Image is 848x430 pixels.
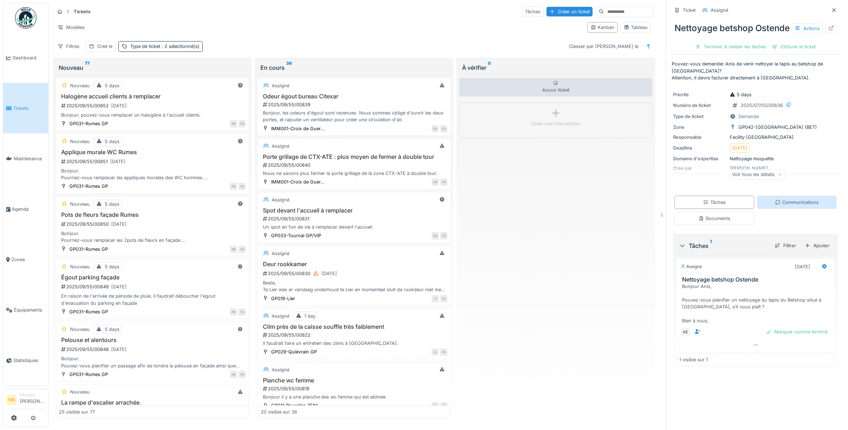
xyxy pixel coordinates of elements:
div: Tâches [522,6,544,17]
h3: Spot devant l'accueil à remplacer [261,207,447,214]
div: XK [432,125,439,132]
div: 5 days [730,91,751,98]
div: [DATE] [110,158,126,165]
div: Marquer comme terminé [763,327,830,337]
div: Nouveau [70,138,90,145]
span: Tickets [13,105,45,112]
div: TI [432,295,439,302]
span: : 2 sélectionné(s) [160,44,200,49]
li: [PERSON_NAME] [20,392,45,407]
div: FG [440,402,447,409]
div: Deadline [673,145,727,151]
div: Créer une intervention [531,120,580,127]
div: Bonjour, les odeurs d'égout sont revenues. Nous sommes obligé d'ouvrir les deux portes, et rajout... [261,109,447,123]
h3: Planche wc femme [261,377,447,384]
div: Type de ticket [130,43,200,50]
div: AE [681,327,691,337]
div: FG [239,308,246,316]
div: PB [230,371,237,378]
div: Facility [GEOGRAPHIC_DATA] [673,134,838,141]
div: Un spot en fon de vie à remplacer devant l'accueil [261,224,447,230]
div: Assigné [272,366,289,373]
div: FG [440,295,447,302]
div: Bonjour Anis, Pouvez-vous planifier un nettoyage du tapis du Betshop situé à [GEOGRAPHIC_DATA], s... [682,283,832,324]
span: Statistiques [13,357,45,364]
div: FG [440,179,447,186]
div: 2025/09/55/00848 [60,345,246,354]
div: Assigné [681,264,702,270]
div: Bonjour, pouvez-vous remplacer un halogène à l'accueil clients. [59,112,246,118]
span: Agenda [12,206,45,212]
div: Bonjour. Pourriez-vous remplacer les 2pots de fleurs en façade. Ils sont vieux et dégarnis. Du a ... [59,230,246,244]
div: CQ [432,232,439,239]
div: FG [239,120,246,127]
div: GP031-Rumes GP [69,308,108,315]
div: Assigné [272,82,289,89]
div: [DATE] [111,346,127,353]
div: FG [440,348,447,356]
div: FG [239,246,246,253]
h3: Halogène accueil clients à remplacer [59,93,246,100]
div: 2025/09/55/00850 [60,220,246,229]
div: Numéro de ticket [673,102,727,109]
div: 2025/09/55/00831 [262,215,447,222]
div: 2025/09/55/00840 [262,162,447,168]
div: GP029-Quiévrain GP [271,348,317,355]
span: Équipements [14,307,45,313]
div: Tâches [703,199,726,206]
div: En cours [260,63,448,72]
div: 2025/09/55/00849 [60,282,246,291]
div: PB [230,183,237,190]
h3: Deur rookkamer [261,261,447,268]
div: LL [432,348,439,356]
div: Aucun ticket [459,78,652,97]
div: FG [440,125,447,132]
a: Maintenance [3,133,48,184]
a: Dashboard [3,33,48,83]
div: Assigné [711,7,728,14]
a: Statistiques [3,335,48,386]
span: Maintenance [14,155,45,162]
div: GP031-Rumes GP [69,183,108,190]
div: 2025/07/55/00636 [741,102,783,109]
div: GP042-[GEOGRAPHIC_DATA] (BET) [739,124,817,131]
h3: Pelouse et alentours [59,337,246,343]
div: 2025/09/55/00851 [60,157,246,166]
div: Filtrer [772,241,799,250]
li: NB [6,395,17,405]
div: Filtres [54,41,83,52]
div: Nouveau [70,201,90,207]
div: FG [239,183,246,190]
div: Nouveau [70,389,90,395]
div: 1 day [304,313,315,319]
div: Tâches [679,241,769,250]
h3: Pots de fleurs façade Rumes [59,211,246,218]
div: Créer un ticket [546,7,593,16]
div: 2025/09/55/00852 [60,101,246,110]
div: Priorité [673,91,727,98]
div: 20 visible sur 36 [261,409,297,415]
h3: Égout parking façade [59,274,246,281]
div: Clôturer le ticket [769,42,819,52]
div: Responsable [673,134,727,141]
h3: Porte grillage de CTX-ATE : plus moyen de fermer à double tour [261,153,447,160]
div: [DATE] [111,283,127,290]
p: Pouvez-vous demander Anis de venir nettoyer le tapis au betshop de [GEOGRAPHIC_DATA]? Attention, ... [672,60,839,81]
h3: Nettoyage betshop Ostende [682,276,832,283]
div: 5 days [105,263,119,270]
div: Manager [20,392,45,397]
div: GP031-Rumes GP [69,246,108,253]
div: GP033-Tournai GP/VIP [271,232,321,239]
div: Classer par [PERSON_NAME] le [566,41,642,52]
div: CA [432,402,439,409]
a: Tickets [3,83,48,133]
a: NB Manager[PERSON_NAME] [6,392,45,409]
div: 5 days [105,326,119,333]
div: GP019-Lier [271,295,295,302]
div: Créé le [97,43,112,50]
strong: Tickets [71,8,93,15]
div: Nouveau [70,263,90,270]
div: FG [440,232,447,239]
div: 2025/09/55/00830 [262,269,447,278]
div: Actions [791,23,823,34]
